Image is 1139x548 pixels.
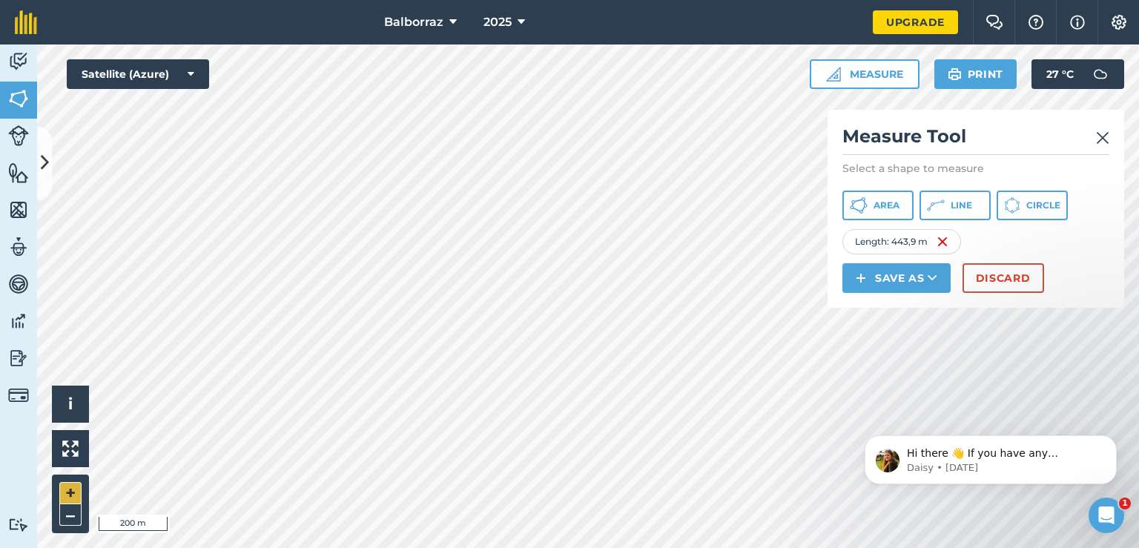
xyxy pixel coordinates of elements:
[8,162,29,184] img: svg+xml;base64,PHN2ZyB4bWxucz0iaHR0cDovL3d3dy53My5vcmcvMjAwMC9zdmciIHdpZHRoPSI1NiIgaGVpZ2h0PSI2MC...
[59,504,82,526] button: –
[842,191,914,220] button: Area
[8,88,29,110] img: svg+xml;base64,PHN2ZyB4bWxucz0iaHR0cDovL3d3dy53My5vcmcvMjAwMC9zdmciIHdpZHRoPSI1NiIgaGVpZ2h0PSI2MC...
[384,13,443,31] span: Balborraz
[8,273,29,295] img: svg+xml;base64,PD94bWwgdmVyc2lvbj0iMS4wIiBlbmNvZGluZz0idXRmLTgiPz4KPCEtLSBHZW5lcmF0b3I6IEFkb2JlIE...
[8,347,29,369] img: svg+xml;base64,PD94bWwgdmVyc2lvbj0iMS4wIiBlbmNvZGluZz0idXRmLTgiPz4KPCEtLSBHZW5lcmF0b3I6IEFkb2JlIE...
[8,518,29,532] img: svg+xml;base64,PD94bWwgdmVyc2lvbj0iMS4wIiBlbmNvZGluZz0idXRmLTgiPz4KPCEtLSBHZW5lcmF0b3I6IEFkb2JlIE...
[15,10,37,34] img: fieldmargin Logo
[67,59,209,89] button: Satellite (Azure)
[8,385,29,406] img: svg+xml;base64,PD94bWwgdmVyc2lvbj0iMS4wIiBlbmNvZGluZz0idXRmLTgiPz4KPCEtLSBHZW5lcmF0b3I6IEFkb2JlIE...
[842,125,1109,155] h2: Measure Tool
[842,161,1109,176] p: Select a shape to measure
[842,404,1139,508] iframe: Intercom notifications message
[948,65,962,83] img: svg+xml;base64,PHN2ZyB4bWxucz0iaHR0cDovL3d3dy53My5vcmcvMjAwMC9zdmciIHdpZHRoPSIxOSIgaGVpZ2h0PSIyNC...
[8,236,29,258] img: svg+xml;base64,PD94bWwgdmVyc2lvbj0iMS4wIiBlbmNvZGluZz0idXRmLTgiPz4KPCEtLSBHZW5lcmF0b3I6IEFkb2JlIE...
[997,191,1068,220] button: Circle
[810,59,920,89] button: Measure
[1089,498,1124,533] iframe: Intercom live chat
[1026,199,1060,211] span: Circle
[1070,13,1085,31] img: svg+xml;base64,PHN2ZyB4bWxucz0iaHR0cDovL3d3dy53My5vcmcvMjAwMC9zdmciIHdpZHRoPSIxNyIgaGVpZ2h0PSIxNy...
[873,10,958,34] a: Upgrade
[1046,59,1074,89] span: 27 ° C
[842,229,961,254] div: Length : 443,9 m
[1110,15,1128,30] img: A cog icon
[62,440,79,457] img: Four arrows, one pointing top left, one top right, one bottom right and the last bottom left
[920,191,991,220] button: Line
[937,233,948,251] img: svg+xml;base64,PHN2ZyB4bWxucz0iaHR0cDovL3d3dy53My5vcmcvMjAwMC9zdmciIHdpZHRoPSIxNiIgaGVpZ2h0PSIyNC...
[1031,59,1124,89] button: 27 °C
[483,13,512,31] span: 2025
[842,263,951,293] button: Save as
[8,125,29,146] img: svg+xml;base64,PD94bWwgdmVyc2lvbj0iMS4wIiBlbmNvZGluZz0idXRmLTgiPz4KPCEtLSBHZW5lcmF0b3I6IEFkb2JlIE...
[963,263,1044,293] button: Discard
[1119,498,1131,509] span: 1
[934,59,1017,89] button: Print
[59,482,82,504] button: +
[951,199,972,211] span: Line
[1096,129,1109,147] img: svg+xml;base64,PHN2ZyB4bWxucz0iaHR0cDovL3d3dy53My5vcmcvMjAwMC9zdmciIHdpZHRoPSIyMiIgaGVpZ2h0PSIzMC...
[986,15,1003,30] img: Two speech bubbles overlapping with the left bubble in the forefront
[68,395,73,413] span: i
[826,67,841,82] img: Ruler icon
[1086,59,1115,89] img: svg+xml;base64,PD94bWwgdmVyc2lvbj0iMS4wIiBlbmNvZGluZz0idXRmLTgiPz4KPCEtLSBHZW5lcmF0b3I6IEFkb2JlIE...
[52,386,89,423] button: i
[8,50,29,73] img: svg+xml;base64,PD94bWwgdmVyc2lvbj0iMS4wIiBlbmNvZGluZz0idXRmLTgiPz4KPCEtLSBHZW5lcmF0b3I6IEFkb2JlIE...
[8,199,29,221] img: svg+xml;base64,PHN2ZyB4bWxucz0iaHR0cDovL3d3dy53My5vcmcvMjAwMC9zdmciIHdpZHRoPSI1NiIgaGVpZ2h0PSI2MC...
[8,310,29,332] img: svg+xml;base64,PD94bWwgdmVyc2lvbj0iMS4wIiBlbmNvZGluZz0idXRmLTgiPz4KPCEtLSBHZW5lcmF0b3I6IEFkb2JlIE...
[856,269,866,287] img: svg+xml;base64,PHN2ZyB4bWxucz0iaHR0cDovL3d3dy53My5vcmcvMjAwMC9zdmciIHdpZHRoPSIxNCIgaGVpZ2h0PSIyNC...
[1027,15,1045,30] img: A question mark icon
[874,199,899,211] span: Area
